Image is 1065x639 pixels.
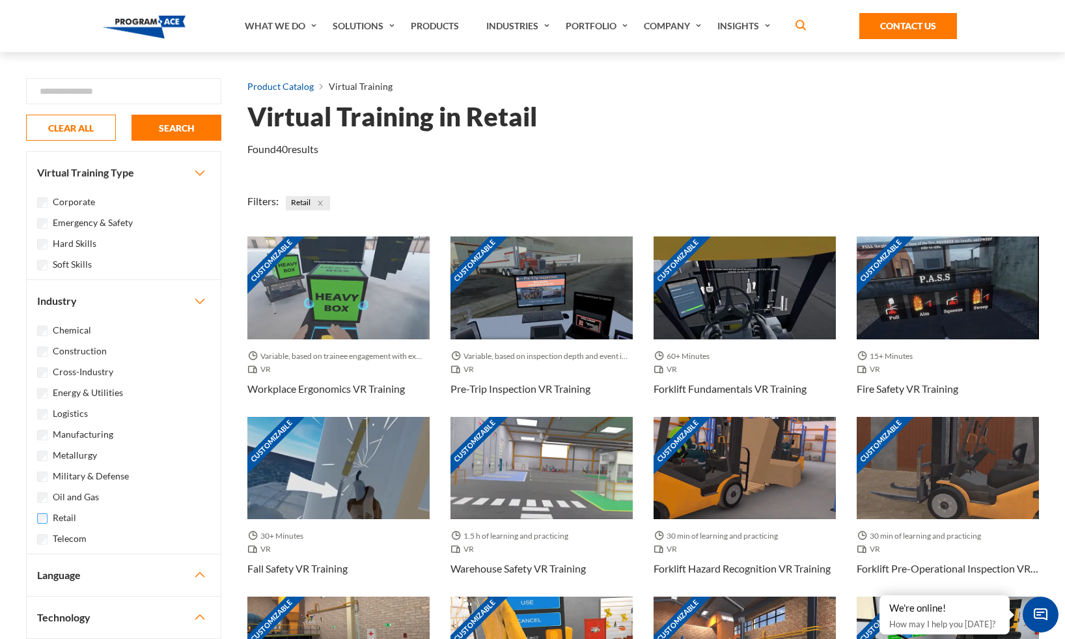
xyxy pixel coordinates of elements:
a: Product Catalog [247,78,314,95]
input: Logistics [37,409,48,419]
label: Construction [53,344,107,358]
a: Customizable Thumbnail - Pre-Trip Inspection VR Training Variable, based on inspection depth and ... [450,236,633,417]
button: Technology [27,597,221,638]
h3: Workplace Ergonomics VR Training [247,381,405,397]
a: Customizable Thumbnail - Fall Safety VR Training 30+ Minutes VR Fall Safety VR Training [247,417,430,597]
input: Telecom [37,534,48,545]
input: Energy & Utilities [37,388,48,399]
a: Contact Us [859,13,957,39]
span: 60+ Minutes [654,350,715,363]
input: Retail [37,513,48,524]
p: How may I help you [DATE]? [889,616,1000,632]
a: Customizable Thumbnail - Workplace Ergonomics VR Training Variable, based on trainee engagement w... [247,236,430,417]
button: CLEAR ALL [26,115,116,141]
p: Found results [247,141,318,157]
input: Hard Skills [37,239,48,249]
span: 30 min of learning and practicing [654,530,783,543]
label: Corporate [53,195,95,209]
span: VR [654,543,682,556]
div: We're online! [889,602,1000,615]
span: VR [654,363,682,376]
span: 30 min of learning and practicing [857,530,986,543]
label: Soft Skills [53,257,92,272]
a: Customizable Thumbnail - Forklift Hazard Recognition VR Training 30 min of learning and practicin... [654,417,836,597]
input: Metallurgy [37,451,48,461]
span: VR [857,543,885,556]
a: Customizable Thumbnail - Warehouse Safety VR Training 1.5 h of learning and practicing VR Warehou... [450,417,633,597]
label: Chemical [53,323,91,337]
h3: Forklift Pre-Operational Inspection VR Training [857,561,1039,576]
img: Program-Ace [103,16,186,38]
h3: Forklift Hazard Recognition VR Training [654,561,831,576]
label: Logistics [53,406,88,421]
label: Cross-Industry [53,365,113,379]
span: Chat Widget [1023,597,1058,632]
input: Military & Defense [37,472,48,482]
input: Construction [37,347,48,357]
span: Filters: [247,195,279,207]
span: VR [247,363,276,376]
span: Retail [286,196,330,210]
h1: Virtual Training in Retail [247,106,537,128]
label: Military & Defense [53,469,129,483]
span: VR [450,543,479,556]
label: Metallurgy [53,448,97,462]
a: Customizable Thumbnail - Forklift Fundamentals VR Training 60+ Minutes VR Forklift Fundamentals V... [654,236,836,417]
label: Emergency & Safety [53,216,133,230]
button: Language [27,554,221,596]
span: Variable, based on inspection depth and event interaction. [450,350,633,363]
a: Customizable Thumbnail - Fire Safety VR Training 15+ Minutes VR Fire Safety VR Training [857,236,1039,417]
span: VR [857,363,885,376]
em: 40 [276,143,288,155]
label: Telecom [53,532,87,546]
h3: Fire Safety VR Training [857,381,958,397]
span: 15+ Minutes [857,350,918,363]
button: Virtual Training Type [27,152,221,193]
input: Corporate [37,197,48,208]
a: Customizable Thumbnail - Forklift Pre-Operational Inspection VR Training 30 min of learning and p... [857,417,1039,597]
nav: breadcrumb [247,78,1039,95]
li: Virtual Training [314,78,393,95]
h3: Fall Safety VR Training [247,561,348,576]
span: VR [450,363,479,376]
input: Chemical [37,326,48,336]
input: Cross-Industry [37,367,48,378]
h3: Pre-Trip Inspection VR Training [450,381,590,397]
span: 1.5 h of learning and practicing [450,530,574,543]
input: Oil and Gas [37,492,48,503]
input: Soft Skills [37,260,48,270]
h3: Forklift Fundamentals VR Training [654,381,807,397]
input: Emergency & Safety [37,218,48,229]
label: Energy & Utilities [53,386,123,400]
label: Retail [53,511,76,525]
button: Industry [27,280,221,322]
label: Hard Skills [53,236,96,251]
span: VR [247,543,276,556]
span: Variable, based on trainee engagement with exercises. [247,350,430,363]
label: Oil and Gas [53,490,99,504]
span: 30+ Minutes [247,530,309,543]
input: Manufacturing [37,430,48,440]
label: Manufacturing [53,427,113,442]
button: Close [313,196,327,210]
h3: Warehouse Safety VR Training [450,561,586,576]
